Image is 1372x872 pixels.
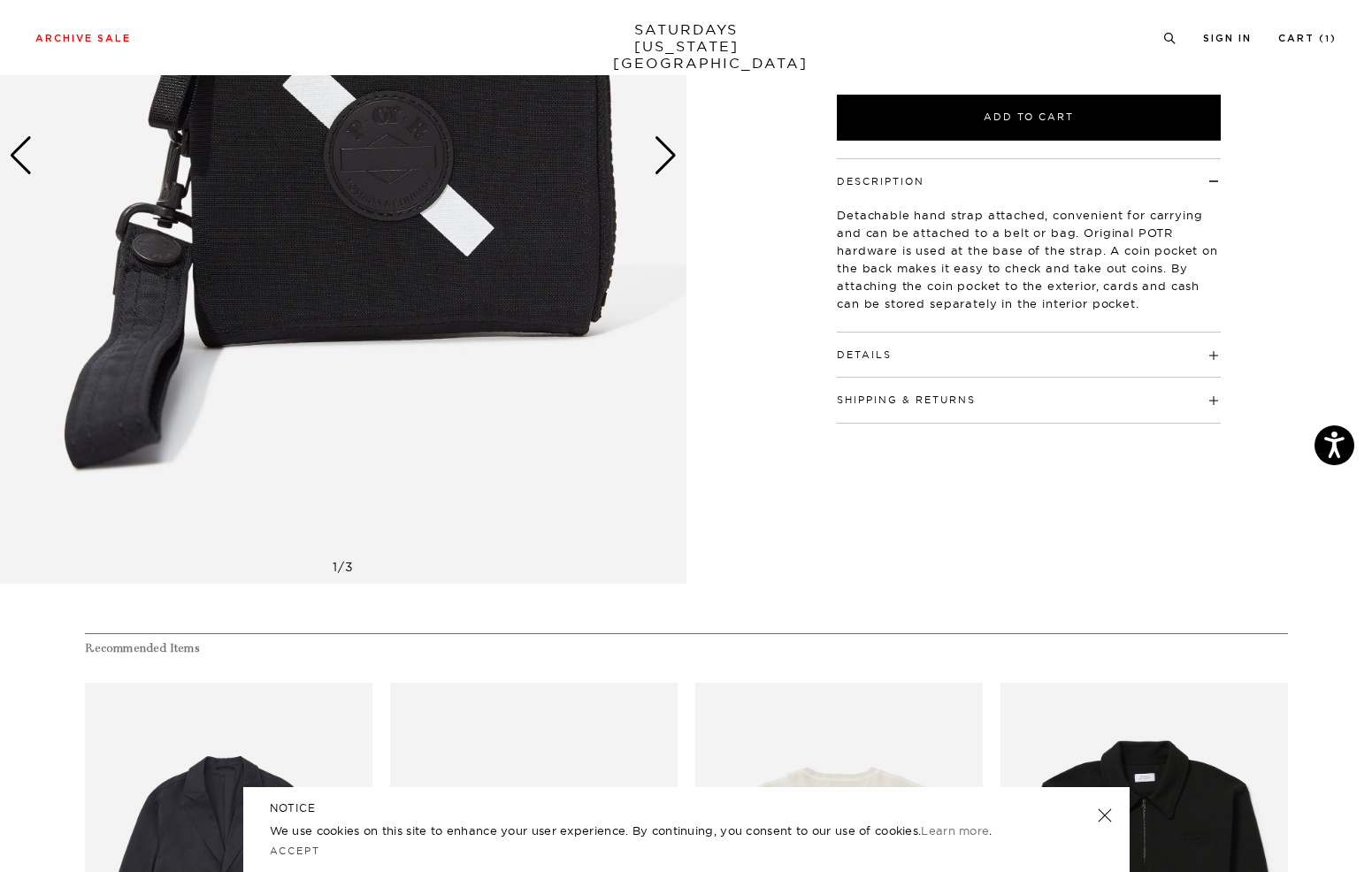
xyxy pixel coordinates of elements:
[270,845,321,857] a: Accept
[9,136,33,175] div: Previous slide
[1325,35,1330,43] small: 1
[921,823,989,838] a: Learn more
[1203,34,1252,43] a: Sign In
[837,177,924,187] button: Description
[837,206,1221,312] p: Detachable hand strap attached, convenient for carrying and can be attached to a belt or bag. Ori...
[613,21,759,72] a: SATURDAYS[US_STATE][GEOGRAPHIC_DATA]
[837,350,892,360] button: Details
[837,95,1221,141] button: Add to Cart
[333,559,338,575] span: 1
[837,395,976,405] button: Shipping & Returns
[35,34,131,43] a: Archive Sale
[270,822,1040,839] p: We use cookies on this site to enhance your user experience. By continuing, you consent to our us...
[1278,34,1337,43] a: Cart (1)
[270,800,1103,816] h5: NOTICE
[654,136,678,175] div: Next slide
[345,559,354,575] span: 3
[85,641,1288,656] h4: Recommended Items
